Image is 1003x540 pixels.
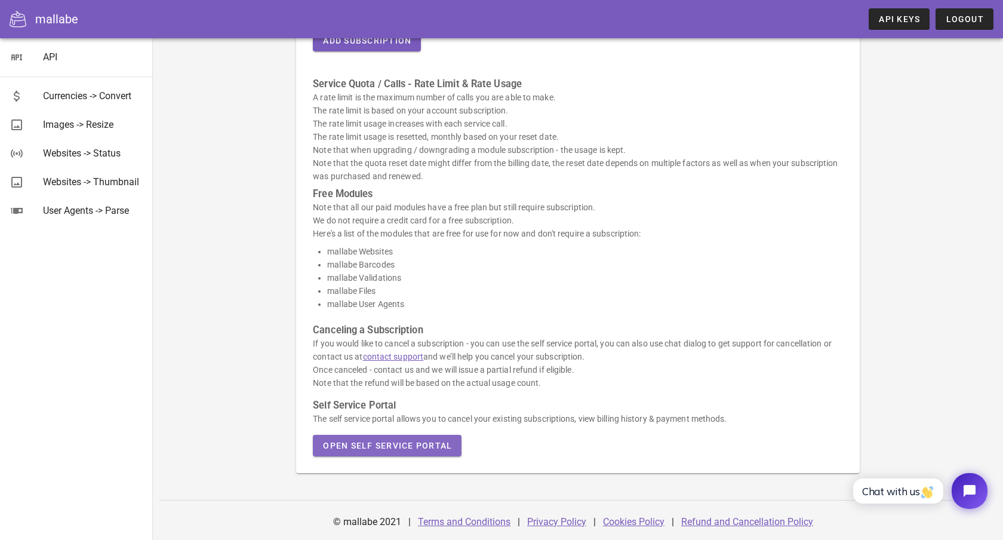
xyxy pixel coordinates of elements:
[672,508,674,536] div: |
[313,78,842,91] h3: Service Quota / Calls - Rate Limit & Rate Usage
[603,516,664,527] a: Cookies Policy
[43,176,143,188] div: Websites -> Thumbnail
[313,30,421,51] button: Add Subscription
[313,412,842,425] p: The self service portal allows you to cancel your existing subscriptions, view billing history & ...
[869,8,930,30] a: API Keys
[35,10,78,28] div: mallabe
[593,508,596,536] div: |
[313,435,461,456] button: Open Self Service Portal
[313,337,842,389] p: If you would like to cancel a subscription - you can use the self service portal, you can also us...
[327,284,842,297] li: mallabe Files
[43,90,143,102] div: Currencies -> Convert
[418,516,510,527] a: Terms and Conditions
[945,14,984,24] span: Logout
[327,297,842,311] li: mallabe User Agents
[313,91,842,183] p: A rate limit is the maximum number of calls you are able to make. The rate limit is based on your...
[527,516,586,527] a: Privacy Policy
[326,508,408,536] div: © mallabe 2021
[363,352,424,361] a: contact support
[327,271,842,284] li: mallabe Validations
[322,36,411,45] span: Add Subscription
[313,399,842,412] h3: Self Service Portal
[408,508,411,536] div: |
[518,508,520,536] div: |
[681,516,813,527] a: Refund and Cancellation Policy
[313,201,842,240] p: Note that all our paid modules have a free plan but still require subscription. We do not require...
[313,188,842,201] h3: Free Modules
[43,205,143,216] div: User Agents -> Parse
[43,148,143,159] div: Websites -> Status
[327,245,842,258] li: mallabe Websites
[840,463,998,519] iframe: Tidio Chat
[878,14,920,24] span: API Keys
[43,119,143,130] div: Images -> Resize
[936,8,993,30] button: Logout
[327,258,842,271] li: mallabe Barcodes
[43,51,143,63] div: API
[322,441,452,450] span: Open Self Service Portal
[313,324,842,337] h3: Canceling a Subscription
